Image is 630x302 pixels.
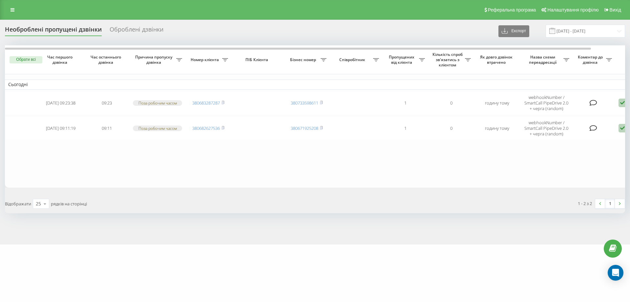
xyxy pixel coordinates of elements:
span: Співробітник [333,57,373,62]
span: Назва схеми переадресації [523,55,563,65]
td: webhookNumber / SmartCall PipeDrive 2.0 + черга (random) [520,91,573,115]
span: Номер клієнта [189,57,222,62]
span: ПІБ Клієнта [237,57,278,62]
span: Пропущених від клієнта [386,55,419,65]
span: Налаштування профілю [547,7,598,12]
span: Вихід [610,7,621,12]
div: Оброблені дзвінки [110,26,163,36]
div: Поза робочим часом [133,126,182,131]
td: годину тому [474,116,520,140]
td: 0 [428,116,474,140]
a: 380733598611 [291,100,318,106]
td: 0 [428,91,474,115]
span: Бізнес номер [287,57,321,62]
a: 380683287287 [192,100,220,106]
td: [DATE] 09:23:38 [38,91,84,115]
td: webhookNumber / SmartCall PipeDrive 2.0 + черга (random) [520,116,573,140]
span: рядків на сторінці [51,201,87,207]
span: Час першого дзвінка [43,55,78,65]
td: 1 [382,116,428,140]
div: Необроблені пропущені дзвінки [5,26,102,36]
div: Open Intercom Messenger [608,265,623,281]
div: Поза робочим часом [133,100,182,106]
td: 09:23 [84,91,130,115]
span: Відображати [5,201,31,207]
a: 1 [605,199,615,208]
td: 09:11 [84,116,130,140]
span: Причина пропуску дзвінка [133,55,176,65]
span: Кількість спроб зв'язатись з клієнтом [431,52,465,67]
button: Обрати всі [10,56,42,63]
div: 25 [36,200,41,207]
span: Як довго дзвінок втрачено [479,55,515,65]
a: 380682627536 [192,125,220,131]
button: Експорт [498,25,529,37]
td: 1 [382,91,428,115]
a: 380671925208 [291,125,318,131]
span: Реферальна програма [488,7,536,12]
span: Коментар до дзвінка [576,55,606,65]
span: Час останнього дзвінка [89,55,124,65]
td: годину тому [474,91,520,115]
td: [DATE] 09:11:19 [38,116,84,140]
div: 1 - 2 з 2 [578,200,592,207]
